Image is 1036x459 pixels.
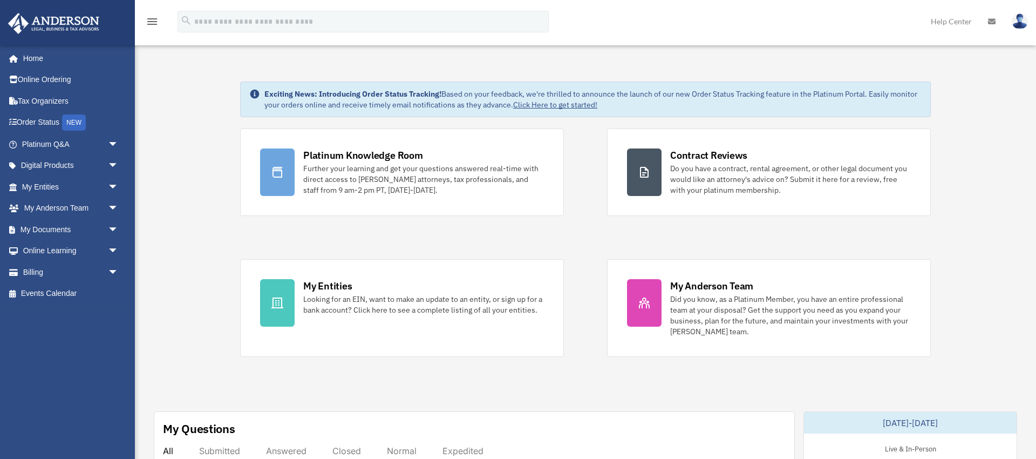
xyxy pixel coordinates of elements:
div: NEW [62,114,86,131]
i: search [180,15,192,26]
div: Closed [332,446,361,456]
div: Did you know, as a Platinum Member, you have an entire professional team at your disposal? Get th... [670,294,911,337]
div: Contract Reviews [670,148,747,162]
div: My Anderson Team [670,279,753,293]
a: Contract Reviews Do you have a contract, rental agreement, or other legal document you would like... [607,129,931,216]
a: My Entities Looking for an EIN, want to make an update to an entity, or sign up for a bank accoun... [240,259,564,357]
div: Answered [266,446,306,456]
div: Do you have a contract, rental agreement, or other legal document you would like an attorney's ad... [670,163,911,195]
div: Submitted [199,446,240,456]
div: Platinum Knowledge Room [303,148,423,162]
a: Online Learningarrow_drop_down [8,240,135,262]
a: Platinum Knowledge Room Further your learning and get your questions answered real-time with dire... [240,129,564,216]
a: Billingarrow_drop_down [8,261,135,283]
span: arrow_drop_down [108,219,129,241]
img: User Pic [1012,13,1028,29]
span: arrow_drop_down [108,198,129,220]
a: Click Here to get started! [513,100,597,110]
div: Looking for an EIN, want to make an update to an entity, or sign up for a bank account? Click her... [303,294,544,315]
div: Normal [387,446,417,456]
div: [DATE]-[DATE] [804,412,1017,434]
a: My Entitiesarrow_drop_down [8,176,135,198]
div: My Questions [163,421,235,437]
a: Digital Productsarrow_drop_down [8,155,135,177]
span: arrow_drop_down [108,133,129,156]
span: arrow_drop_down [108,176,129,198]
div: My Entities [303,279,352,293]
span: arrow_drop_down [108,240,129,262]
a: My Documentsarrow_drop_down [8,219,135,240]
div: Live & In-Person [876,442,945,454]
div: Based on your feedback, we're thrilled to announce the launch of our new Order Status Tracking fe... [264,89,922,110]
div: All [163,446,173,456]
i: menu [146,15,159,28]
a: Order StatusNEW [8,112,135,134]
a: Home [8,48,129,69]
img: Anderson Advisors Platinum Portal [5,13,103,34]
a: My Anderson Team Did you know, as a Platinum Member, you have an entire professional team at your... [607,259,931,357]
span: arrow_drop_down [108,261,129,283]
span: arrow_drop_down [108,155,129,177]
div: Further your learning and get your questions answered real-time with direct access to [PERSON_NAM... [303,163,544,195]
a: Platinum Q&Aarrow_drop_down [8,133,135,155]
a: Tax Organizers [8,90,135,112]
a: Events Calendar [8,283,135,305]
div: Expedited [442,446,483,456]
a: Online Ordering [8,69,135,91]
strong: Exciting News: Introducing Order Status Tracking! [264,89,441,99]
a: menu [146,19,159,28]
a: My Anderson Teamarrow_drop_down [8,198,135,219]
